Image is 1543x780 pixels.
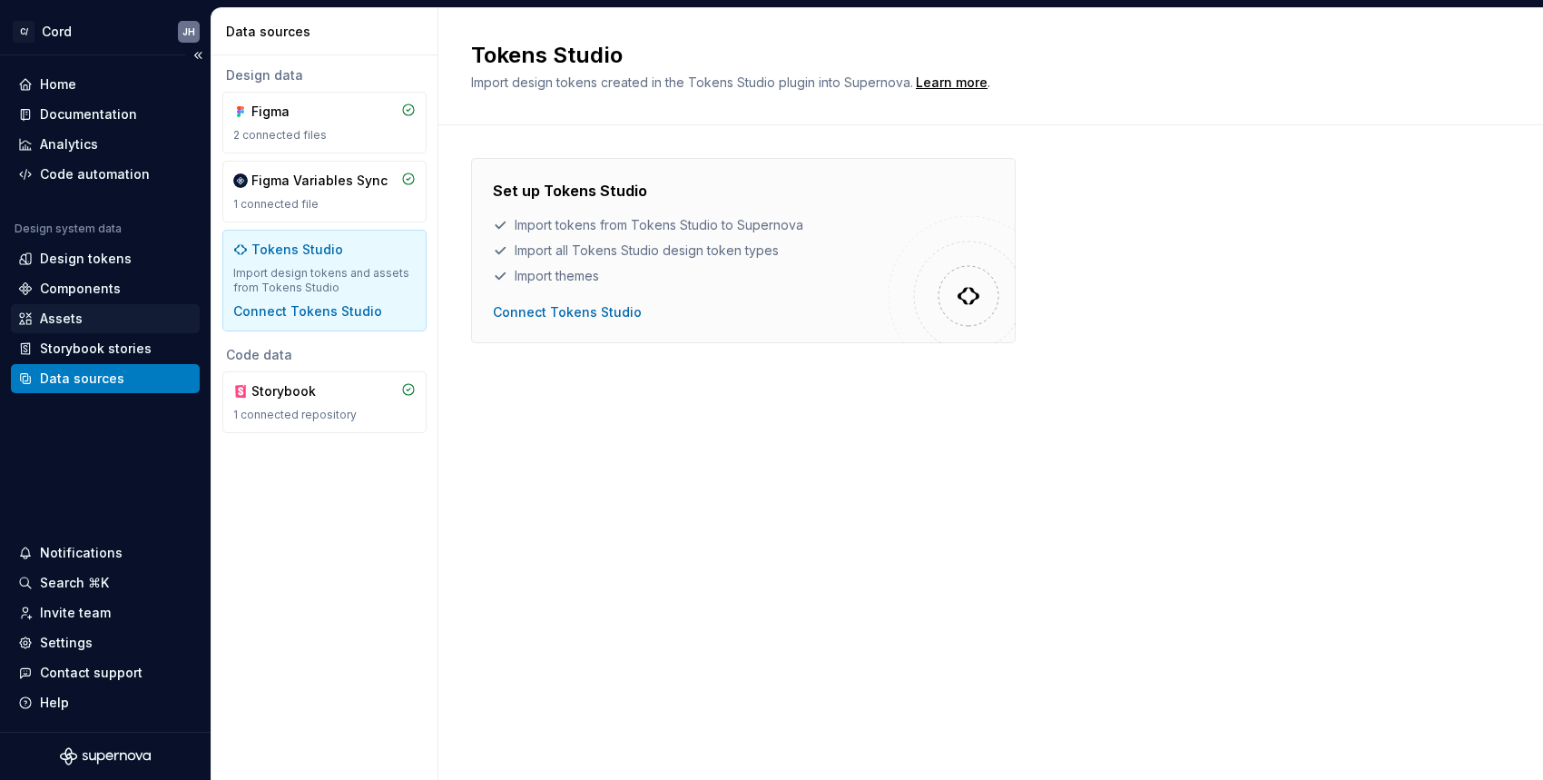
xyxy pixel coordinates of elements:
[493,180,647,202] h4: Set up Tokens Studio
[40,664,143,682] div: Contact support
[222,161,427,222] a: Figma Variables Sync1 connected file
[222,230,427,331] a: Tokens StudioImport design tokens and assets from Tokens StudioConnect Tokens Studio
[11,130,200,159] a: Analytics
[233,197,416,212] div: 1 connected file
[233,266,416,295] div: Import design tokens and assets from Tokens Studio
[40,574,109,592] div: Search ⌘K
[233,302,382,321] button: Connect Tokens Studio
[11,538,200,568] button: Notifications
[222,92,427,153] a: Figma2 connected files
[493,303,642,321] button: Connect Tokens Studio
[11,70,200,99] a: Home
[493,242,889,260] div: Import all Tokens Studio design token types
[11,274,200,303] a: Components
[471,74,913,90] span: Import design tokens created in the Tokens Studio plugin into Supernova.
[11,100,200,129] a: Documentation
[40,310,83,328] div: Assets
[233,408,416,422] div: 1 connected repository
[40,135,98,153] div: Analytics
[11,658,200,687] button: Contact support
[222,66,427,84] div: Design data
[40,694,69,712] div: Help
[11,334,200,363] a: Storybook stories
[493,267,889,285] div: Import themes
[40,544,123,562] div: Notifications
[11,304,200,333] a: Assets
[40,165,150,183] div: Code automation
[15,222,122,236] div: Design system data
[11,598,200,627] a: Invite team
[13,21,34,43] div: C/
[42,23,72,41] div: Cord
[11,160,200,189] a: Code automation
[11,688,200,717] button: Help
[40,75,76,94] div: Home
[11,244,200,273] a: Design tokens
[40,340,152,358] div: Storybook stories
[222,346,427,364] div: Code data
[182,25,195,39] div: JH
[40,250,132,268] div: Design tokens
[251,172,388,190] div: Figma Variables Sync
[60,747,151,765] svg: Supernova Logo
[916,74,988,92] a: Learn more
[251,103,339,121] div: Figma
[222,371,427,433] a: Storybook1 connected repository
[40,280,121,298] div: Components
[471,41,1489,70] h2: Tokens Studio
[11,364,200,393] a: Data sources
[40,105,137,123] div: Documentation
[226,23,430,41] div: Data sources
[4,12,207,51] button: C/CordJH
[40,604,111,622] div: Invite team
[40,634,93,652] div: Settings
[185,43,211,68] button: Collapse sidebar
[251,382,339,400] div: Storybook
[251,241,343,259] div: Tokens Studio
[913,76,990,90] span: .
[11,628,200,657] a: Settings
[233,128,416,143] div: 2 connected files
[493,216,889,234] div: Import tokens from Tokens Studio to Supernova
[11,568,200,597] button: Search ⌘K
[40,370,124,388] div: Data sources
